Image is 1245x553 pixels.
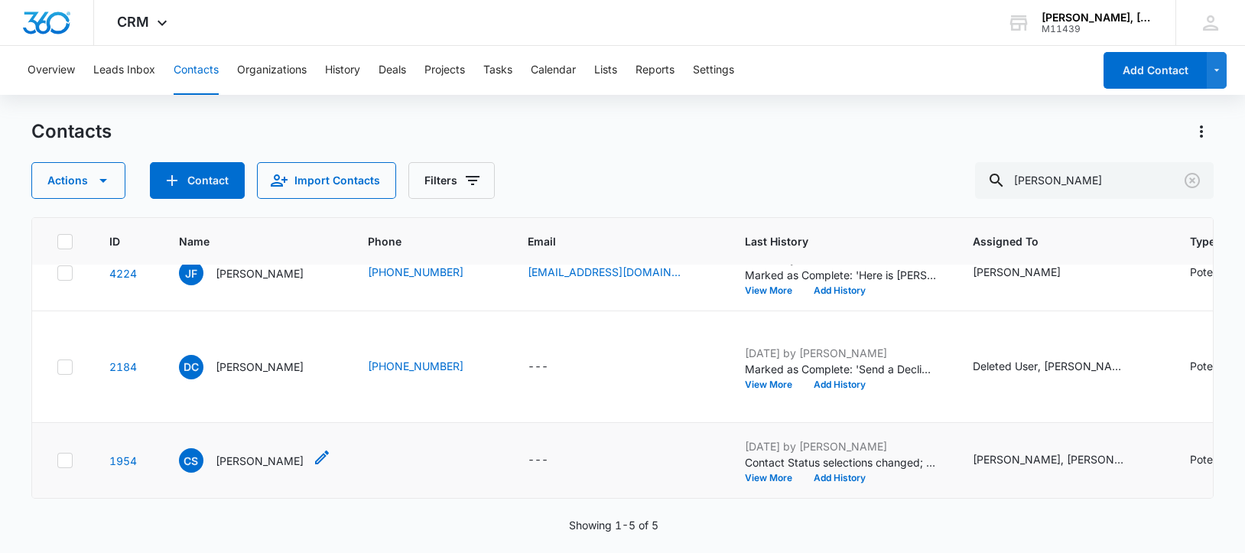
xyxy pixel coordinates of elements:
[28,46,75,95] button: Overview
[368,457,395,476] div: Phone - 706-419-8510 David; 423-430-9960 Destiny - Select to Edit Field
[1042,24,1153,34] div: account id
[531,46,576,95] button: Calendar
[528,358,548,376] div: ---
[973,233,1131,249] span: Assigned To
[179,261,331,285] div: Name - James Fleming - Select to Edit Field
[745,380,803,389] button: View More
[1104,52,1207,89] button: Add Contact
[745,473,803,483] button: View More
[325,46,360,95] button: History
[745,286,803,295] button: View More
[117,14,149,30] span: CRM
[368,264,463,280] a: [PHONE_NUMBER]
[93,46,155,95] button: Leads Inbox
[803,473,876,483] button: Add History
[179,261,203,285] span: JF
[368,358,463,374] a: [PHONE_NUMBER]
[179,355,203,379] span: DC
[1189,119,1214,144] button: Actions
[528,358,576,376] div: Email - - Select to Edit Field
[973,264,1061,280] div: [PERSON_NAME]
[109,360,137,373] a: Navigate to contact details page for David Cooke
[216,265,304,281] p: [PERSON_NAME]
[109,267,137,280] a: Navigate to contact details page for James Fleming
[973,451,1153,470] div: Assigned To - Joshua Weiss, Rachel Teleis - Select to Edit Field
[31,120,112,143] h1: Contacts
[1180,168,1204,193] button: Clear
[803,286,876,295] button: Add History
[745,233,914,249] span: Last History
[179,448,331,473] div: Name - Christopher Simpson - Select to Edit Field
[408,162,495,199] button: Filters
[745,454,936,470] p: Contact Status selections changed; Cold Lead was removed and Not Hired was added.
[745,345,936,361] p: [DATE] by [PERSON_NAME]
[179,233,309,249] span: Name
[528,264,708,282] div: Email - flemingjamesk@gmail.com - Select to Edit Field
[216,359,304,375] p: [PERSON_NAME]
[424,46,465,95] button: Projects
[975,162,1214,199] input: Search Contacts
[150,162,245,199] button: Add Contact
[379,46,406,95] button: Deals
[109,454,137,467] a: Navigate to contact details page for Christopher Simpson
[528,233,686,249] span: Email
[368,264,491,282] div: Phone - 615-944-9328 - Select to Edit Field
[174,46,219,95] button: Contacts
[594,46,617,95] button: Lists
[237,46,307,95] button: Organizations
[179,448,203,473] span: CS
[179,355,331,379] div: Name - David Cooke - Select to Edit Field
[216,453,304,469] p: [PERSON_NAME]
[745,267,936,283] p: Marked as Complete: 'Here is [PERSON_NAME] CRM: I will send a thank you letter to [PERSON_NAME]' ...
[693,46,734,95] button: Settings
[528,451,576,470] div: Email - - Select to Edit Field
[257,162,396,199] button: Import Contacts
[803,380,876,389] button: Add History
[368,233,469,249] span: Phone
[31,162,125,199] button: Actions
[745,361,936,377] p: Marked as Complete: 'Send a Decline Letter' ([DATE])
[528,451,548,470] div: ---
[1042,11,1153,24] div: account name
[569,517,658,533] p: Showing 1-5 of 5
[973,264,1088,282] div: Assigned To - Barry Abbott - Select to Edit Field
[483,46,512,95] button: Tasks
[973,451,1126,467] div: [PERSON_NAME], [PERSON_NAME]
[636,46,675,95] button: Reports
[368,358,491,376] div: Phone - 423-834-0661 - Select to Edit Field
[109,233,120,249] span: ID
[528,264,681,280] a: [EMAIL_ADDRESS][DOMAIN_NAME]
[745,438,936,454] p: [DATE] by [PERSON_NAME]
[973,358,1126,374] div: Deleted User, [PERSON_NAME], [PERSON_NAME]
[973,358,1153,376] div: Assigned To - Deleted User, Joshua Weiss, Rachel Teleis - Select to Edit Field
